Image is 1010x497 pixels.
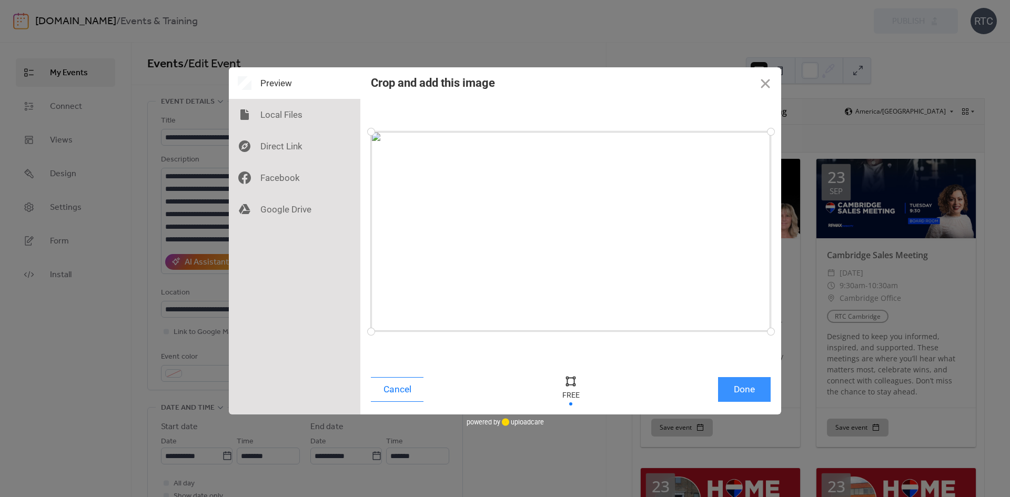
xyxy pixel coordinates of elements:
[500,418,544,426] a: uploadcare
[371,377,423,402] button: Cancel
[371,76,495,89] div: Crop and add this image
[229,194,360,225] div: Google Drive
[467,414,544,430] div: powered by
[229,162,360,194] div: Facebook
[229,130,360,162] div: Direct Link
[229,99,360,130] div: Local Files
[718,377,771,402] button: Done
[229,67,360,99] div: Preview
[750,67,781,99] button: Close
